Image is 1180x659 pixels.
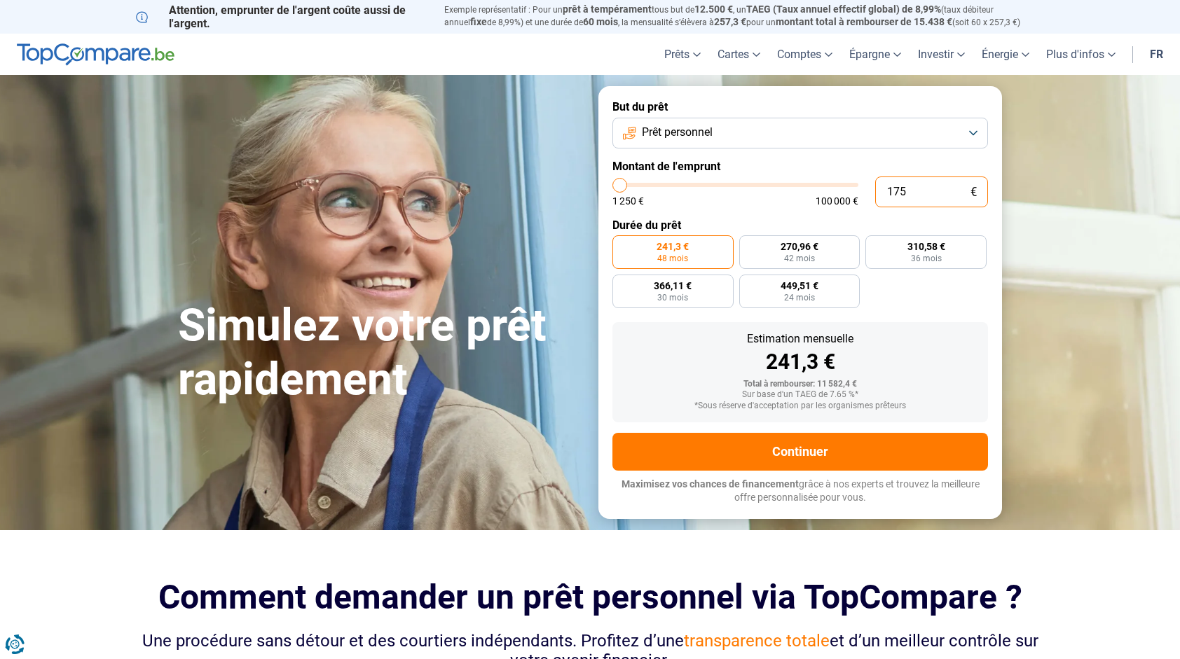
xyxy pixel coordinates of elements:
[563,4,652,15] span: prêt à tempérament
[911,254,942,263] span: 36 mois
[970,186,977,198] span: €
[642,125,713,140] span: Prêt personnel
[684,631,830,651] span: transparence totale
[622,478,799,490] span: Maximisez vos chances de financement
[746,4,941,15] span: TAEG (Taux annuel effectif global) de 8,99%
[657,254,688,263] span: 48 mois
[841,34,910,75] a: Épargne
[657,242,689,251] span: 241,3 €
[694,4,733,15] span: 12.500 €
[444,4,1044,29] p: Exemple représentatif : Pour un tous but de , un (taux débiteur annuel de 8,99%) et une durée de ...
[709,34,769,75] a: Cartes
[612,478,988,505] p: grâce à nos experts et trouvez la meilleure offre personnalisée pour vous.
[612,100,988,113] label: But du prêt
[784,254,815,263] span: 42 mois
[656,34,709,75] a: Prêts
[583,16,618,27] span: 60 mois
[612,218,988,232] label: Durée du prêt
[17,43,174,66] img: TopCompare
[136,4,427,30] p: Attention, emprunter de l'argent coûte aussi de l'argent.
[714,16,746,27] span: 257,3 €
[1038,34,1124,75] a: Plus d'infos
[781,281,818,291] span: 449,51 €
[973,34,1038,75] a: Énergie
[612,118,988,148] button: Prêt personnel
[657,293,688,302] span: 30 mois
[624,401,977,411] div: *Sous réserve d'acceptation par les organismes prêteurs
[654,281,692,291] span: 366,11 €
[624,352,977,373] div: 241,3 €
[470,16,487,27] span: fixe
[624,380,977,389] div: Total à rembourser: 11 582,4 €
[816,196,858,206] span: 100 000 €
[624,333,977,345] div: Estimation mensuelle
[1141,34,1172,75] a: fr
[178,299,582,407] h1: Simulez votre prêt rapidement
[907,242,945,251] span: 310,58 €
[781,242,818,251] span: 270,96 €
[776,16,952,27] span: montant total à rembourser de 15.438 €
[624,390,977,400] div: Sur base d'un TAEG de 7.65 %*
[910,34,973,75] a: Investir
[136,578,1044,616] h2: Comment demander un prêt personnel via TopCompare ?
[784,293,815,302] span: 24 mois
[612,160,988,173] label: Montant de l'emprunt
[769,34,841,75] a: Comptes
[612,433,988,471] button: Continuer
[612,196,644,206] span: 1 250 €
